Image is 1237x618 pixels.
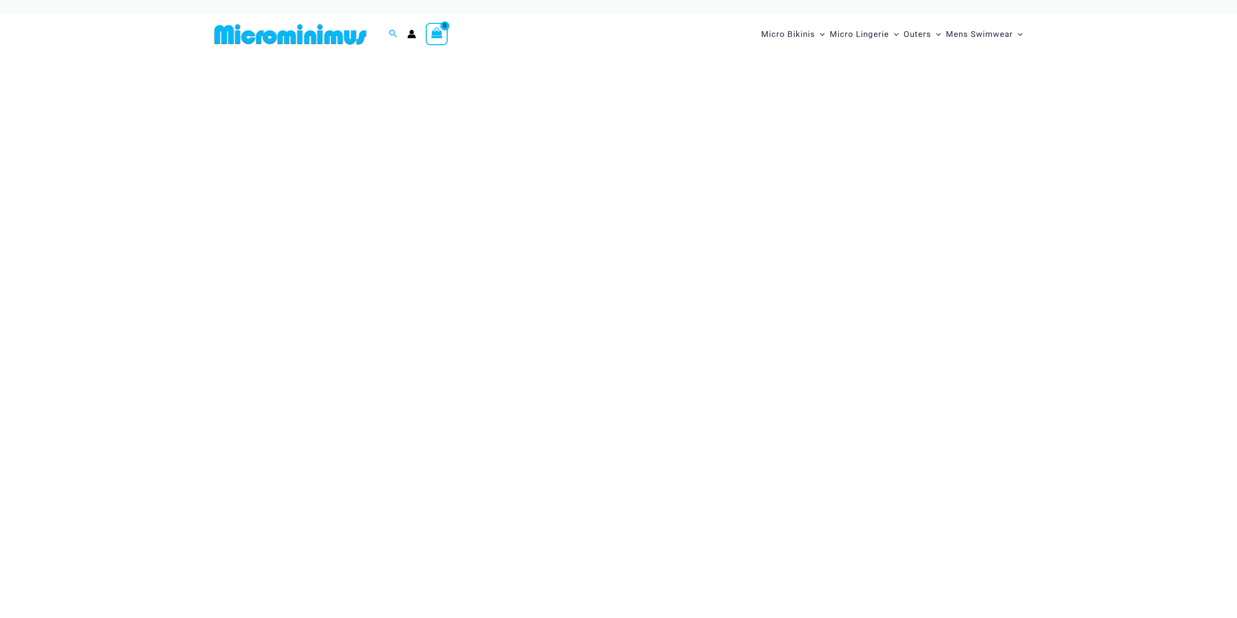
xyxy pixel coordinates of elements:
[757,18,1027,51] nav: Site Navigation
[946,22,1013,47] span: Mens Swimwear
[759,19,827,49] a: Micro BikinisMenu ToggleMenu Toggle
[901,19,943,49] a: OutersMenu ToggleMenu Toggle
[943,19,1025,49] a: Mens SwimwearMenu ToggleMenu Toggle
[389,28,398,40] a: Search icon link
[210,23,370,45] img: MM SHOP LOGO FLAT
[761,22,815,47] span: Micro Bikinis
[407,30,416,38] a: Account icon link
[815,22,825,47] span: Menu Toggle
[1013,22,1023,47] span: Menu Toggle
[931,22,941,47] span: Menu Toggle
[830,22,889,47] span: Micro Lingerie
[889,22,899,47] span: Menu Toggle
[827,19,901,49] a: Micro LingerieMenu ToggleMenu Toggle
[904,22,931,47] span: Outers
[426,23,448,45] a: View Shopping Cart, empty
